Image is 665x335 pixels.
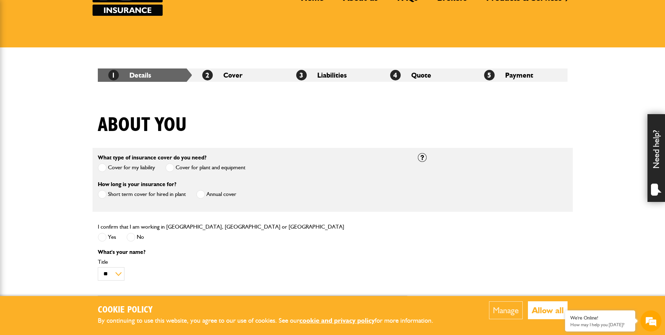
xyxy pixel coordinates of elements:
[98,249,407,255] p: What's your name?
[489,301,523,319] button: Manage
[390,70,401,80] span: 4
[95,216,127,226] em: Start Chat
[12,39,29,49] img: d_20077148190_company_1631870298795_20077148190
[192,68,286,82] li: Cover
[380,68,474,82] li: Quote
[9,127,128,210] textarea: Type your message and hit 'Enter'
[98,68,192,82] li: Details
[528,301,568,319] button: Allow all
[202,70,213,80] span: 2
[647,114,665,202] div: Need help?
[98,224,344,230] label: I confirm that I am working in [GEOGRAPHIC_DATA], [GEOGRAPHIC_DATA] or [GEOGRAPHIC_DATA]
[36,39,118,48] div: Chat with us now
[98,305,445,316] h2: Cookie Policy
[98,182,176,187] label: How long is your insurance for?
[9,106,128,122] input: Enter your phone number
[98,155,206,160] label: What type of insurance cover do you need?
[474,68,568,82] li: Payment
[127,233,144,242] label: No
[98,233,116,242] label: Yes
[98,163,155,172] label: Cover for my liability
[296,70,307,80] span: 3
[286,68,380,82] li: Liabilities
[115,4,132,20] div: Minimize live chat window
[570,315,630,321] div: We're Online!
[98,113,187,137] h1: About you
[98,190,186,199] label: Short term cover for hired in plant
[9,86,128,101] input: Enter your email address
[196,190,236,199] label: Annual cover
[299,316,375,324] a: cookie and privacy policy
[98,315,445,326] p: By continuing to use this website, you agree to our use of cookies. See our for more information.
[98,259,407,265] label: Title
[9,65,128,80] input: Enter your last name
[108,70,119,80] span: 1
[484,70,495,80] span: 5
[165,163,245,172] label: Cover for plant and equipment
[570,322,630,327] p: How may I help you today?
